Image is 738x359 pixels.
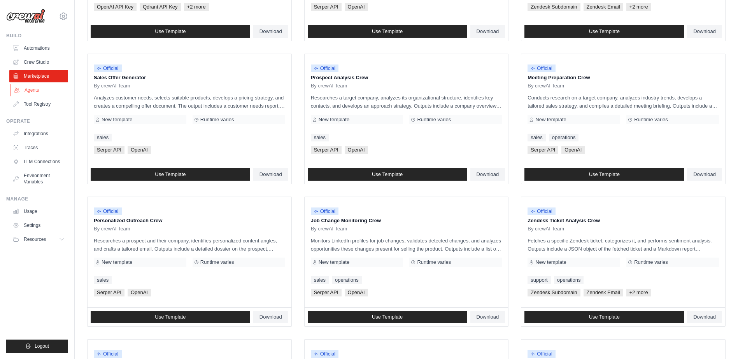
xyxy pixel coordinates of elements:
[94,289,124,296] span: Serper API
[470,311,505,323] a: Download
[6,33,68,39] div: Build
[345,146,368,154] span: OpenAI
[94,226,130,232] span: By crewAI Team
[91,25,250,38] a: Use Template
[319,259,349,265] span: New template
[584,289,623,296] span: Zendesk Email
[524,25,684,38] a: Use Template
[554,276,584,284] a: operations
[9,127,68,140] a: Integrations
[311,64,339,72] span: Official
[626,3,651,11] span: +2 more
[94,94,285,110] p: Analyzes customer needs, selects suitable products, develops a pricing strategy, and creates a co...
[6,118,68,124] div: Operate
[10,84,69,96] a: Agents
[35,343,49,349] span: Logout
[528,94,719,110] p: Conducts research on a target company, analyzes industry trends, develops a tailored sales strate...
[528,350,556,358] span: Official
[524,168,684,181] a: Use Template
[589,28,620,35] span: Use Template
[9,155,68,168] a: LLM Connections
[477,171,499,178] span: Download
[311,83,347,89] span: By crewAI Team
[528,226,564,232] span: By crewAI Team
[24,236,46,242] span: Resources
[528,3,580,11] span: Zendesk Subdomain
[94,146,124,154] span: Serper API
[535,117,566,123] span: New template
[528,217,719,225] p: Zendesk Ticket Analysis Crew
[259,171,282,178] span: Download
[128,289,151,296] span: OpenAI
[311,94,502,110] p: Researches a target company, analyzes its organizational structure, identifies key contacts, and ...
[589,314,620,320] span: Use Template
[311,3,342,11] span: Serper API
[693,171,716,178] span: Download
[626,289,651,296] span: +2 more
[584,3,623,11] span: Zendesk Email
[311,276,329,284] a: sales
[528,74,719,82] p: Meeting Preparation Crew
[259,28,282,35] span: Download
[9,141,68,154] a: Traces
[311,74,502,82] p: Prospect Analysis Crew
[91,311,250,323] a: Use Template
[311,146,342,154] span: Serper API
[94,83,130,89] span: By crewAI Team
[9,42,68,54] a: Automations
[477,28,499,35] span: Download
[634,259,668,265] span: Runtime varies
[319,117,349,123] span: New template
[94,237,285,253] p: Researches a prospect and their company, identifies personalized content angles, and crafts a tai...
[253,311,288,323] a: Download
[528,146,558,154] span: Serper API
[535,259,566,265] span: New template
[155,171,186,178] span: Use Template
[200,259,234,265] span: Runtime varies
[311,134,329,141] a: sales
[308,25,467,38] a: Use Template
[345,289,368,296] span: OpenAI
[417,259,451,265] span: Runtime varies
[693,314,716,320] span: Download
[372,171,403,178] span: Use Template
[102,117,132,123] span: New template
[9,56,68,68] a: Crew Studio
[140,3,181,11] span: Qdrant API Key
[94,64,122,72] span: Official
[524,311,684,323] a: Use Template
[308,168,467,181] a: Use Template
[311,237,502,253] p: Monitors LinkedIn profiles for job changes, validates detected changes, and analyzes opportunitie...
[699,322,738,359] iframe: Chat Widget
[345,3,368,11] span: OpenAI
[9,98,68,110] a: Tool Registry
[311,207,339,215] span: Official
[687,25,722,38] a: Download
[253,168,288,181] a: Download
[200,117,234,123] span: Runtime varies
[528,237,719,253] p: Fetches a specific Zendesk ticket, categorizes it, and performs sentiment analysis. Outputs inclu...
[372,28,403,35] span: Use Template
[470,168,505,181] a: Download
[184,3,209,11] span: +2 more
[9,169,68,188] a: Environment Variables
[94,134,112,141] a: sales
[470,25,505,38] a: Download
[155,28,186,35] span: Use Template
[634,117,668,123] span: Runtime varies
[94,3,137,11] span: OpenAI API Key
[528,289,580,296] span: Zendesk Subdomain
[155,314,186,320] span: Use Template
[528,83,564,89] span: By crewAI Team
[417,117,451,123] span: Runtime varies
[94,276,112,284] a: sales
[308,311,467,323] a: Use Template
[687,311,722,323] a: Download
[9,205,68,218] a: Usage
[9,233,68,246] button: Resources
[6,340,68,353] button: Logout
[687,168,722,181] a: Download
[549,134,579,141] a: operations
[94,350,122,358] span: Official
